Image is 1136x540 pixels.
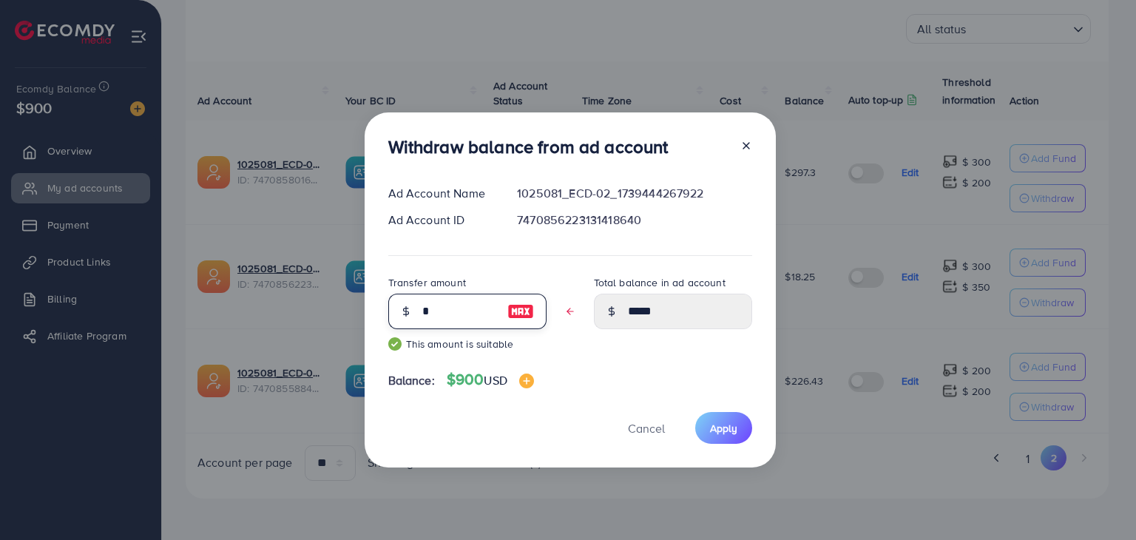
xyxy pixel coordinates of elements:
div: Ad Account Name [376,185,506,202]
h4: $900 [447,371,534,389]
img: guide [388,337,402,351]
span: USD [484,372,507,388]
img: image [507,303,534,320]
button: Cancel [609,412,683,444]
h3: Withdraw balance from ad account [388,136,669,158]
label: Total balance in ad account [594,275,726,290]
div: 7470856223131418640 [505,212,763,229]
span: Apply [710,421,737,436]
button: Apply [695,412,752,444]
small: This amount is suitable [388,337,547,351]
div: 1025081_ECD-02_1739444267922 [505,185,763,202]
label: Transfer amount [388,275,466,290]
iframe: Chat [1073,473,1125,529]
span: Balance: [388,372,435,389]
img: image [519,374,534,388]
span: Cancel [628,420,665,436]
div: Ad Account ID [376,212,506,229]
